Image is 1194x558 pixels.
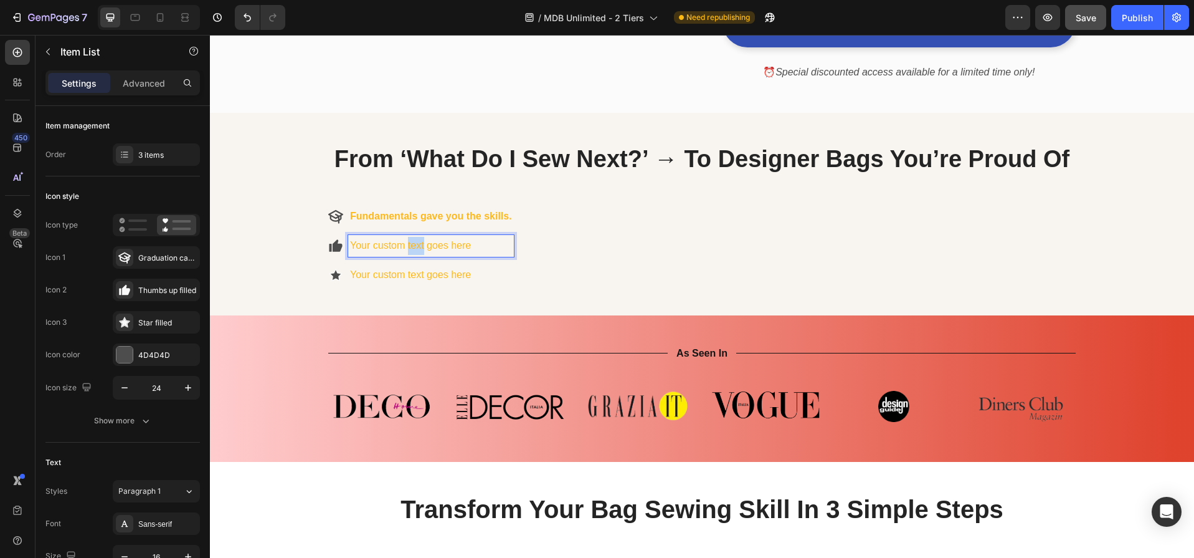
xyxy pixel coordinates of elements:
button: Save [1065,5,1106,30]
div: Icon size [45,380,94,397]
span: MDB Unlimited - 2 Tiers [544,11,644,24]
div: Font [45,518,61,529]
div: 450 [12,133,30,143]
img: gempages_543669372900606971-e213935a-eb6e-40bb-ac86-795f6aa0c521.webp [374,356,482,387]
div: Open Intercom Messenger [1152,497,1182,527]
img: gempages_543669372900606971-b20d0a98-06ea-4462-b36f-aa4ed797f461.webp [502,356,610,385]
div: Text [45,457,61,468]
div: Show more [94,415,152,427]
iframe: Design area [210,35,1194,558]
span: Need republishing [686,12,750,23]
div: Icon color [45,349,80,360]
div: Graduation cap bold [138,253,197,264]
div: Styles [45,486,67,497]
img: gempages_543669372900606971-e823937d-1115-4350-b4f3-6ad88ef14a62.png [246,356,354,387]
span: / [538,11,541,24]
strong: Transform Your Bag Sewing Skill In 3 Simple Steps [191,461,794,488]
span: Save [1076,12,1096,23]
p: Item List [60,44,166,59]
div: Icon 3 [45,317,67,328]
img: gempages_543669372900606971-7b44937f-86d1-49da-82f0-82aa201293d5.webp [668,356,699,387]
button: Show more [45,410,200,432]
div: Thumbs up filled [138,285,197,296]
div: Beta [9,228,30,238]
div: 4D4D4D [138,350,197,361]
p: 7 [82,10,87,25]
div: Icon 2 [45,284,67,296]
div: Publish [1122,11,1153,24]
div: Icon type [45,219,78,231]
img: gempages_543669372900606971-c21f7b55-4832-4171-8e35-99b496dfda39.webp [758,356,866,387]
div: Undo/Redo [235,5,285,30]
div: Sans-serif [138,519,197,530]
div: Item management [45,120,110,132]
img: gempages_543669372900606971-685e8f3e-955a-47f4-a235-b6aa8a239ee7.webp [118,356,226,387]
p: Advanced [123,77,165,90]
button: Paragraph 1 [113,480,200,503]
p: Settings [62,77,97,90]
div: Icon style [45,191,79,202]
div: Star filled [138,317,197,329]
div: Order [45,149,66,160]
button: Publish [1111,5,1163,30]
div: 3 items [138,150,197,161]
button: 7 [5,5,93,30]
div: Icon 1 [45,252,65,263]
p: As Seen In [467,312,518,325]
span: Paragraph 1 [118,486,161,497]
